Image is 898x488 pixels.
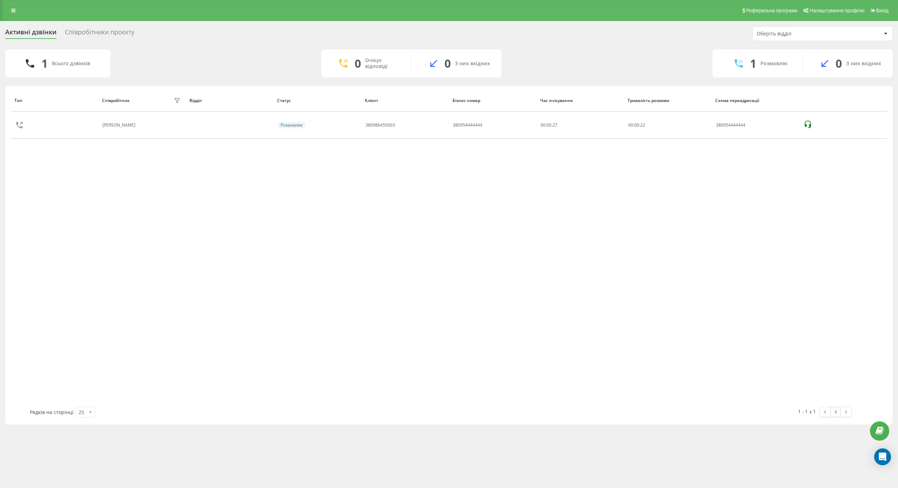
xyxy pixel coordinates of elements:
[640,122,645,128] span: 22
[830,407,841,417] a: 1
[541,123,621,128] div: 00:00:27
[41,57,48,70] div: 1
[876,8,889,13] span: Вихід
[79,408,84,415] div: 25
[30,408,74,415] span: Рядків на сторінці
[277,98,358,103] div: Статус
[716,123,796,128] div: 380954444444
[715,98,796,103] div: Схема переадресації
[365,98,446,103] div: Клієнт
[836,57,842,70] div: 0
[455,61,490,67] div: З них вхідних
[65,28,134,39] div: Співробітники проєкту
[453,123,482,128] div: 380954444444
[102,123,137,128] div: [PERSON_NAME]
[628,123,645,128] div: : :
[365,123,395,128] div: 380986455003
[14,98,95,103] div: Тип
[277,122,305,128] div: Розмовляє
[5,28,56,39] div: Активні дзвінки
[846,61,881,67] div: З них вхідних
[355,57,361,70] div: 0
[757,31,840,37] div: Оберіть відділ
[746,8,798,13] span: Реферальна програма
[189,98,270,103] div: Відділ
[628,98,709,103] div: Тривалість розмови
[634,122,639,128] span: 00
[801,408,816,415] div: 1 - 1 з 1
[452,98,533,103] div: Бізнес номер
[750,57,756,70] div: 1
[628,122,633,128] span: 00
[102,98,129,103] div: Співробітник
[874,448,891,465] div: Open Intercom Messenger
[52,61,90,67] div: Всього дзвінків
[444,57,451,70] div: 0
[760,61,788,67] div: Розмовляє
[365,57,401,69] div: Очікує відповіді
[810,8,864,13] span: Налаштування профілю
[540,98,621,103] div: Час очікування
